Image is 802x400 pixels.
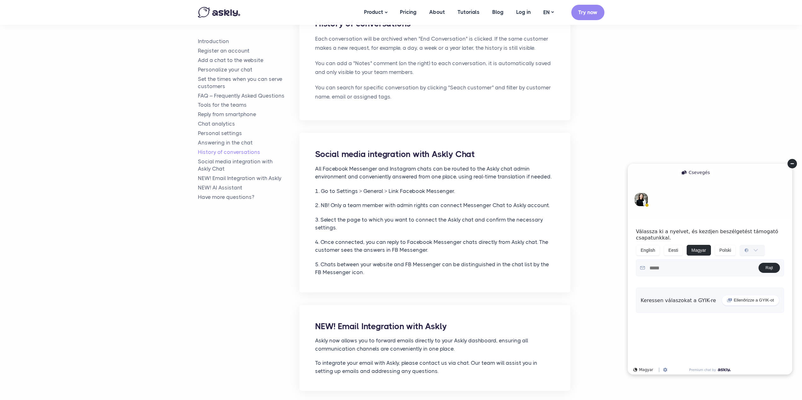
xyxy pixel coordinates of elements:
img: Askly [198,7,240,18]
iframe: Askly chat [623,159,797,380]
h2: NEW! Email Integration with Askly [315,321,555,332]
p: 2. NB! Only a team member with admin rights can connect Messenger Chat to Askly account. [315,201,555,210]
p: 5. Chats between your website and FB Messenger can be distinguished in the chat list by the FB Me... [315,261,555,277]
p: All Facebook Messenger and Instagram chats can be routed to the Askly chat admin environment and ... [315,165,555,181]
a: Reply from smartphone [198,111,300,118]
a: EN [537,8,560,17]
a: Answering in the chat [198,139,300,146]
p: Each conversation will be archived when "End Conversation" is clicked. If the same customer makes... [315,34,555,53]
p: You can add a "Notes" comment (on the right) to each conversation, it is automatically saved and ... [315,59,555,77]
a: Add a chat to the website [198,57,300,64]
a: Chat analytics [198,120,300,127]
a: Tools for the teams [198,102,300,109]
a: Personal settings [198,130,300,137]
a: Social media integration withAskly Chat [198,158,300,172]
a: NEW! AI Assistant [198,184,300,191]
a: Register an account [198,47,300,54]
a: Introduction [198,38,300,45]
p: Askly now allows you to forward emails directly to your Askly dashboard, ensuring all communicati... [315,337,555,353]
p: To integrate your email with Askly, please contact us via chat. Our team will assist you in setti... [315,359,555,375]
a: Try now [571,5,604,20]
a: Personalize your chat [198,66,300,73]
p: You can search for specific conversation by clicking "Seach customer" and filter by customer name... [315,83,555,101]
h2: Social media integration with Askly Chat [315,149,555,160]
a: FAQ – Frequently Asked Questions [198,92,300,99]
p: 4. Once connected, you can reply to Facebook Messenger chats directly from Askly chat. The custom... [315,238,555,254]
a: History of conversations [198,149,300,156]
a: NEW! Email Integration with Askly [198,175,300,182]
p: 1. Go to Settings > General > Link Facebook Messenger. [315,187,555,195]
p: 3. Select the page to which you want to connect the Askly chat and confirm the necessary settings. [315,216,555,232]
a: Have more questions? [198,194,300,201]
a: Set the times when you can serve customers [198,76,300,90]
